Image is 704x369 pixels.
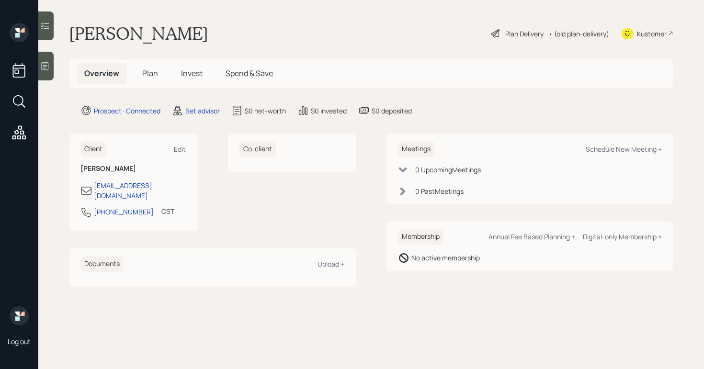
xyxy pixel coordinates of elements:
div: Edit [174,145,186,154]
div: Annual Fee Based Planning + [488,232,575,241]
div: Schedule New Meeting + [586,145,662,154]
div: 0 Past Meeting s [415,186,464,196]
h6: Membership [398,229,443,245]
div: [EMAIL_ADDRESS][DOMAIN_NAME] [94,180,186,201]
h6: Co-client [239,141,276,157]
div: • (old plan-delivery) [548,29,609,39]
div: Plan Delivery [505,29,544,39]
h6: Documents [80,256,124,272]
span: Overview [84,68,119,78]
div: $0 net-worth [245,106,286,116]
h6: Client [80,141,106,157]
span: Plan [142,68,158,78]
span: Spend & Save [226,68,273,78]
div: Set advisor [185,106,220,116]
div: Prospect · Connected [94,106,160,116]
h1: [PERSON_NAME] [69,23,208,44]
img: retirable_logo.png [10,306,29,325]
div: CST [161,206,174,216]
div: [PHONE_NUMBER] [94,207,154,217]
div: Upload + [318,259,344,268]
div: Log out [8,337,31,346]
div: $0 deposited [372,106,412,116]
div: 0 Upcoming Meeting s [415,165,481,175]
div: No active membership [411,253,480,263]
div: $0 invested [311,106,347,116]
div: Kustomer [637,29,667,39]
span: Invest [181,68,203,78]
h6: [PERSON_NAME] [80,165,186,173]
div: Digital-only Membership + [583,232,662,241]
h6: Meetings [398,141,434,157]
